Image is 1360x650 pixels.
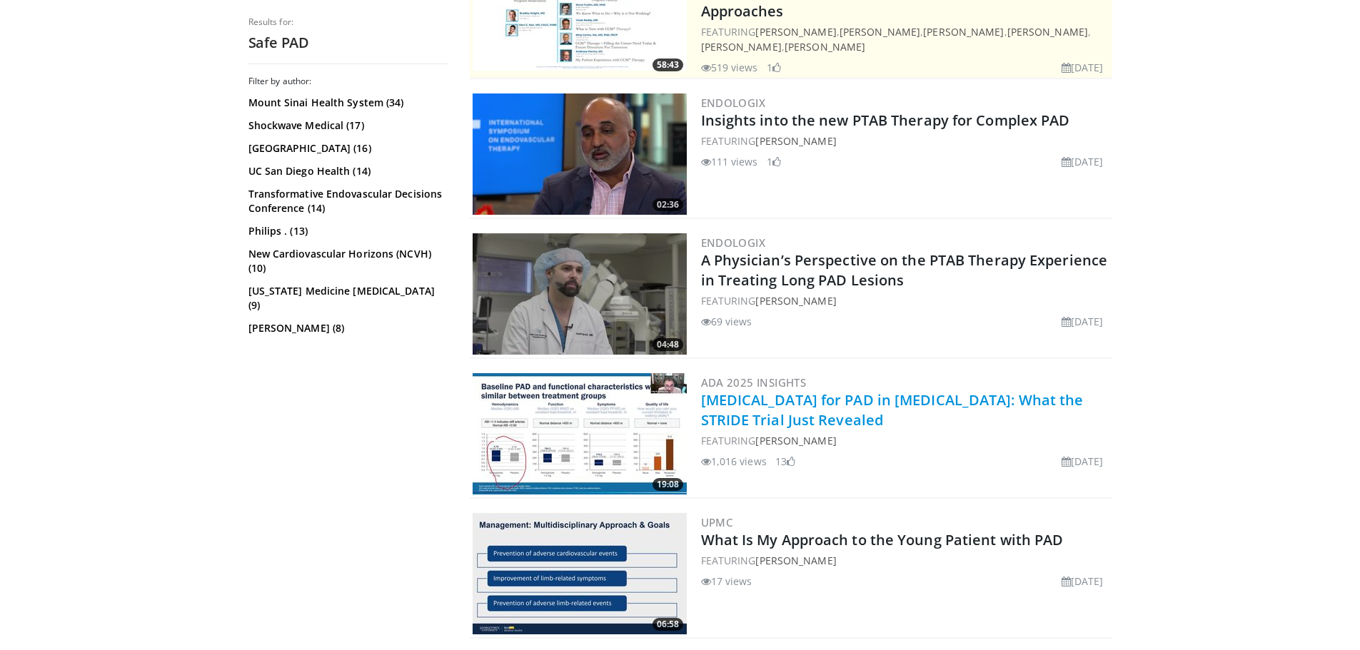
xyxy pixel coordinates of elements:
[755,134,836,148] a: [PERSON_NAME]
[701,111,1070,130] a: Insights into the new PTAB Therapy for Complex PAD
[1062,60,1104,75] li: [DATE]
[701,454,767,469] li: 1,016 views
[701,96,766,110] a: Endologix
[767,154,781,169] li: 1
[1062,574,1104,589] li: [DATE]
[653,478,683,491] span: 19:08
[653,59,683,71] span: 58:43
[755,434,836,447] a: [PERSON_NAME]
[473,93,687,215] a: 02:36
[473,513,687,634] a: 06:58
[701,154,758,169] li: 111 views
[473,373,687,494] a: 19:08
[473,233,687,355] img: cc3c7460-e6bb-4890-81f6-7130cc1bdeb5.300x170_q85_crop-smart_upscale.jpg
[755,294,836,308] a: [PERSON_NAME]
[701,375,807,390] a: ADA 2025 Insights
[473,233,687,355] a: 04:48
[248,321,445,335] a: [PERSON_NAME] (8)
[1062,154,1104,169] li: [DATE]
[653,618,683,631] span: 06:58
[248,16,448,28] p: Results for:
[248,141,445,156] a: [GEOGRAPHIC_DATA] (16)
[248,76,448,87] h3: Filter by author:
[701,314,752,329] li: 69 views
[653,198,683,211] span: 02:36
[248,224,445,238] a: Philips . (13)
[248,164,445,178] a: UC San Diego Health (14)
[701,60,758,75] li: 519 views
[923,25,1004,39] a: [PERSON_NAME]
[840,25,920,39] a: [PERSON_NAME]
[248,96,445,110] a: Mount Sinai Health System (34)
[1062,314,1104,329] li: [DATE]
[701,574,752,589] li: 17 views
[248,118,445,133] a: Shockwave Medical (17)
[701,530,1064,549] a: What Is My Approach to the Young Patient with PAD
[1007,25,1088,39] a: [PERSON_NAME]
[473,93,687,215] img: 38a6713b-8f91-4441-95cd-eca4fd8431fd.300x170_q85_crop-smart_upscale.jpg
[701,553,1109,568] div: FEATURING
[701,133,1109,148] div: FEATURING
[755,554,836,567] a: [PERSON_NAME]
[653,338,683,351] span: 04:48
[701,235,766,250] a: Endologix
[701,250,1108,290] a: A Physician’s Perspective on the PTAB Therapy Experience in Treating Long PAD Lesions
[248,187,445,215] a: Transformative Endovascular Decisions Conference (14)
[785,40,865,54] a: [PERSON_NAME]
[701,24,1109,54] div: FEATURING , , , , ,
[701,433,1109,448] div: FEATURING
[248,247,445,275] a: New Cardiovascular Horizons (NCVH) (10)
[755,25,836,39] a: [PERSON_NAME]
[701,293,1109,308] div: FEATURING
[767,60,781,75] li: 1
[701,515,733,529] a: UPMC
[248,34,448,52] h2: Safe PAD
[1062,454,1104,469] li: [DATE]
[248,284,445,313] a: [US_STATE] Medicine [MEDICAL_DATA] (9)
[473,373,687,494] img: 4f3e27f7-11a5-4618-b5f8-e0ac9f3128b4.300x170_q85_crop-smart_upscale.jpg
[701,40,782,54] a: [PERSON_NAME]
[701,390,1084,430] a: [MEDICAL_DATA] for PAD in [MEDICAL_DATA]: What the STRIDE Trial Just Revealed
[473,513,687,634] img: b12031ae-7512-4284-88e3-87ffcbb8eb12.300x170_q85_crop-smart_upscale.jpg
[775,454,795,469] li: 13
